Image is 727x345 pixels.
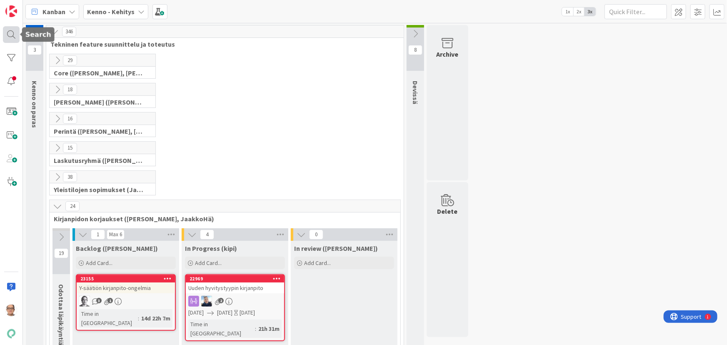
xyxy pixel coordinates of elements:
[54,69,145,77] span: Core (Pasi, Jussi, JaakkoHä, Jyri, Leo, MikkoK, Väinö, MattiH)
[411,81,420,104] span: Devissä
[200,230,214,240] span: 4
[30,81,39,128] span: Kenno on paras
[87,7,135,16] b: Kenno - Kehitys
[96,298,102,303] span: 3
[77,275,175,293] div: 23155Y-säätiön kirjanpito-ongelmia
[76,274,176,331] a: 23155Y-säätiön kirjanpito-ongelmiaPHTime in [GEOGRAPHIC_DATA]:14d 22h 7m
[54,127,145,135] span: Perintä (Jaakko, PetriH, MikkoV, Pasi)
[79,309,138,327] div: Time in [GEOGRAPHIC_DATA]
[185,244,237,252] span: In Progress (kipi)
[77,282,175,293] div: Y-säätiön kirjanpito-ongelmia
[54,215,390,223] span: Kirjanpidon korjaukset (Jussi, JaakkoHä)
[138,314,139,323] span: :
[201,296,212,307] img: JJ
[605,4,667,19] input: Quick Filter...
[27,45,42,55] span: 3
[5,305,17,316] img: PK
[585,7,596,16] span: 3x
[63,114,77,124] span: 16
[190,276,284,282] div: 22969
[80,276,175,282] div: 23155
[195,259,222,267] span: Add Card...
[256,324,282,333] div: 21h 31m
[5,328,17,340] img: avatar
[91,230,105,240] span: 1
[294,244,378,252] span: In review (kipi)
[188,308,204,317] span: [DATE]
[217,308,232,317] span: [DATE]
[437,49,459,59] div: Archive
[437,206,458,216] div: Delete
[62,27,76,37] span: 346
[54,156,145,165] span: Laskutusryhmä (Antti, Keijo)
[186,282,284,293] div: Uuden hyvitystyypin kirjanpito
[139,314,172,323] div: 14d 22h 7m
[77,275,175,282] div: 23155
[86,259,112,267] span: Add Card...
[240,308,255,317] div: [DATE]
[63,55,77,65] span: 29
[65,201,80,211] span: 24
[17,1,38,11] span: Support
[54,185,145,194] span: Yleistilojen sopimukset (Jaakko, VilleP, TommiL, Simo)
[76,244,158,252] span: Backlog (kipi)
[77,296,175,307] div: PH
[50,40,393,48] span: Tekninen feature suunnittelu ja toteutus
[255,324,256,333] span: :
[109,232,122,237] div: Max 6
[63,85,77,95] span: 18
[186,296,284,307] div: JJ
[54,98,145,106] span: Halti (Sebastian, VilleH, Riikka, Antti, MikkoV, PetriH, PetriM)
[408,45,422,55] span: 8
[309,230,323,240] span: 0
[186,275,284,282] div: 22969
[107,298,113,303] span: 1
[304,259,331,267] span: Add Card...
[63,172,77,182] span: 38
[63,143,77,153] span: 15
[5,5,17,17] img: Visit kanbanzone.com
[188,320,255,338] div: Time in [GEOGRAPHIC_DATA]
[42,7,65,17] span: Kanban
[186,275,284,293] div: 22969Uuden hyvitystyypin kirjanpito
[43,3,45,10] div: 1
[562,7,573,16] span: 1x
[79,296,90,307] img: PH
[25,30,51,38] h5: Search
[54,248,68,258] span: 19
[218,298,224,303] span: 2
[185,274,285,341] a: 22969Uuden hyvitystyypin kirjanpitoJJ[DATE][DATE][DATE]Time in [GEOGRAPHIC_DATA]:21h 31m
[573,7,585,16] span: 2x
